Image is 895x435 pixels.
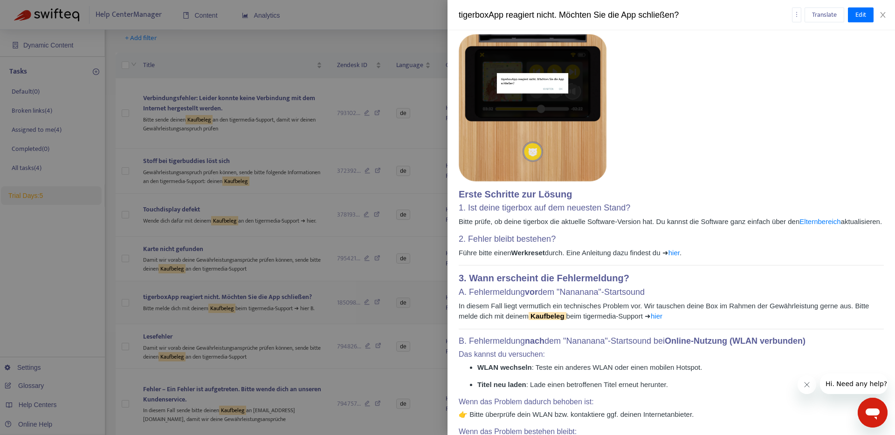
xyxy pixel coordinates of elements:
[798,375,816,394] iframe: Nachricht schließen
[820,374,888,394] iframe: Nachricht vom Unternehmen
[848,7,874,22] button: Edit
[477,380,884,390] p: : Lade einen betroffenen Titel erneut herunter.
[879,11,887,19] span: close
[459,350,884,359] h4: Das kannst du versuchen:
[459,248,884,258] p: Führe bitte einen durch. Eine Anleitung dazu findest du ➜ .
[651,312,662,320] a: hier
[459,409,884,420] p: 👉 Bitte überprüfe dein WLAN bzw. kontaktiere ggf. deinen Internetanbieter.
[477,363,532,371] strong: WLAN wechseln
[668,249,680,257] a: hier
[793,11,800,18] span: more
[799,217,840,225] a: Elternbereich
[459,9,792,21] div: tigerboxApp reagiert nicht. Möchten Sie die App schließen?
[812,10,837,20] span: Translate
[525,336,544,346] strong: nach
[459,189,572,199] span: Erste Schritte zur Lösung
[876,11,889,20] button: Close
[529,312,566,320] sqkw: Kaufbeleg
[792,7,801,22] button: more
[459,336,884,347] h3: B. Fehlermeldung dem "Nananana"-Startsound bei
[858,398,888,428] iframe: Schaltfläche zum Öffnen des Messaging-Fensters
[665,336,805,346] strong: Online-Nutzung (WLAN verbunden)
[459,203,884,213] h3: 1. Ist deine tigerbox auf dem neuesten Stand?
[855,10,866,20] span: Edit
[459,287,884,298] h3: A. Fehlermeldung dem "Nananana"-Startsound
[459,301,884,322] p: In diesem Fall liegt vermutlich ein technisches Problem vor. Wir tauschen deine Box im Rahmen der...
[477,381,526,388] strong: Titel neu laden
[459,217,884,227] p: Bitte prüfe, ob deine tigerbox die aktuelle Software-Version hat. Du kannst die Software ganz ein...
[477,362,884,373] p: : Teste ein anderes WLAN oder einen mobilen Hotspot.
[459,273,629,283] span: 3. Wann erscheint die Fehlermeldung?
[459,34,606,182] img: tigerboxapp reagiert nicht.png
[511,249,545,257] strong: Werkreset
[459,397,884,406] h4: Wenn das Problem dadurch behoben ist:
[805,7,844,22] button: Translate
[525,287,538,297] strong: vor
[459,234,884,245] h3: 2. Fehler bleibt bestehen?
